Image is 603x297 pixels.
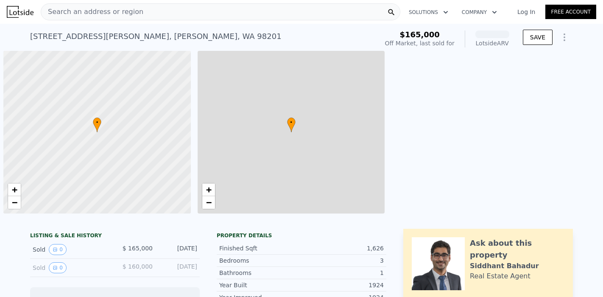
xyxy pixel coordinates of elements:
[7,6,33,18] img: Lotside
[217,232,386,239] div: Property details
[159,244,197,255] div: [DATE]
[12,197,17,208] span: −
[507,8,545,16] a: Log In
[219,256,301,265] div: Bedrooms
[206,197,211,208] span: −
[12,184,17,195] span: +
[8,183,21,196] a: Zoom in
[206,184,211,195] span: +
[556,29,573,46] button: Show Options
[219,244,301,253] div: Finished Sqft
[470,237,564,261] div: Ask about this property
[123,245,153,252] span: $ 165,000
[287,117,296,132] div: •
[301,281,384,289] div: 1924
[301,269,384,277] div: 1
[30,232,200,241] div: LISTING & SALE HISTORY
[455,5,504,20] button: Company
[470,261,539,271] div: Siddhant Bahadur
[470,271,530,281] div: Real Estate Agent
[93,117,101,132] div: •
[402,5,455,20] button: Solutions
[219,281,301,289] div: Year Built
[123,263,153,270] span: $ 160,000
[545,5,596,19] a: Free Account
[523,30,553,45] button: SAVE
[49,262,67,273] button: View historical data
[219,269,301,277] div: Bathrooms
[385,39,455,47] div: Off Market, last sold for
[33,262,108,273] div: Sold
[301,244,384,253] div: 1,626
[202,183,215,196] a: Zoom in
[33,244,108,255] div: Sold
[93,119,101,126] span: •
[41,7,143,17] span: Search an address or region
[30,31,282,42] div: [STREET_ADDRESS][PERSON_NAME] , [PERSON_NAME] , WA 98201
[301,256,384,265] div: 3
[475,39,509,47] div: Lotside ARV
[399,30,440,39] span: $165,000
[202,196,215,209] a: Zoom out
[49,244,67,255] button: View historical data
[159,262,197,273] div: [DATE]
[8,196,21,209] a: Zoom out
[287,119,296,126] span: •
